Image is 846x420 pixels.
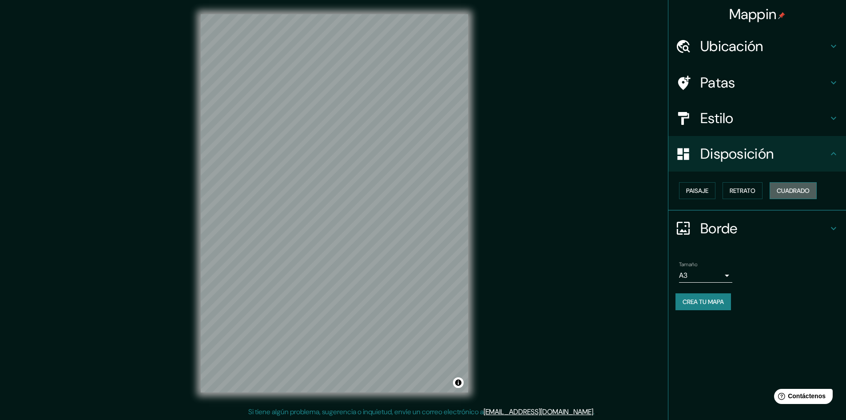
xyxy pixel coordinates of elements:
[201,14,468,392] canvas: Mapa
[679,261,697,268] font: Tamaño
[729,5,777,24] font: Mappin
[700,219,738,238] font: Borde
[679,268,732,283] div: A3
[596,407,598,416] font: .
[683,298,724,306] font: Crea tu mapa
[593,407,595,416] font: .
[770,182,817,199] button: Cuadrado
[686,187,708,195] font: Paisaje
[248,407,484,416] font: Si tiene algún problema, sugerencia o inquietud, envíe un correo electrónico a
[778,12,785,19] img: pin-icon.png
[668,100,846,136] div: Estilo
[700,37,763,56] font: Ubicación
[700,144,774,163] font: Disposición
[484,407,593,416] a: [EMAIL_ADDRESS][DOMAIN_NAME]
[453,377,464,388] button: Activar o desactivar atribución
[700,109,734,128] font: Estilo
[777,187,810,195] font: Cuadrado
[668,28,846,64] div: Ubicación
[679,182,715,199] button: Paisaje
[679,271,687,280] font: A3
[668,211,846,246] div: Borde
[668,136,846,172] div: Disposición
[595,407,596,416] font: .
[730,187,755,195] font: Retrato
[668,65,846,100] div: Patas
[675,293,731,310] button: Crea tu mapa
[700,73,735,92] font: Patas
[767,385,836,410] iframe: Lanzador de widgets de ayuda
[723,182,763,199] button: Retrato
